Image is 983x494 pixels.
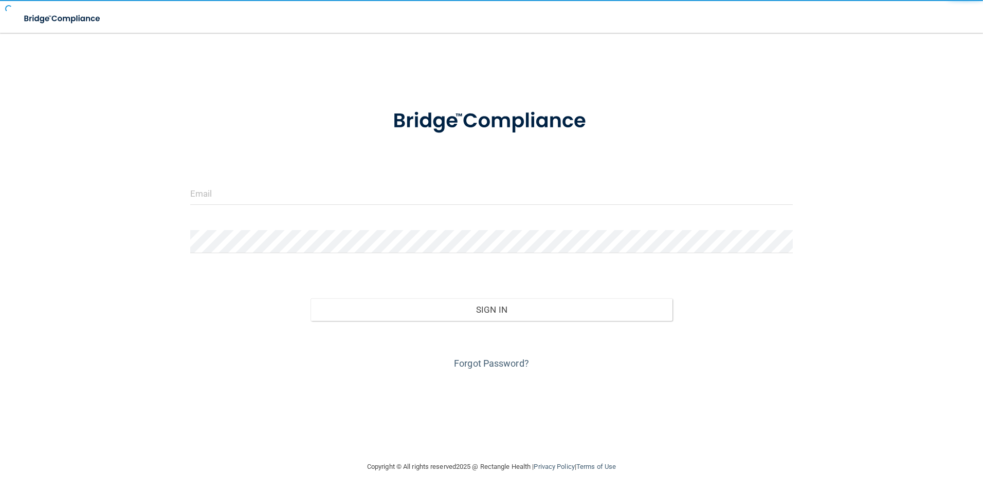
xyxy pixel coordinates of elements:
img: bridge_compliance_login_screen.278c3ca4.svg [15,8,110,29]
input: Email [190,182,793,205]
img: bridge_compliance_login_screen.278c3ca4.svg [372,94,611,148]
div: Copyright © All rights reserved 2025 @ Rectangle Health | | [304,450,679,483]
a: Forgot Password? [454,358,529,369]
button: Sign In [311,298,672,321]
a: Terms of Use [576,463,616,470]
a: Privacy Policy [534,463,574,470]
